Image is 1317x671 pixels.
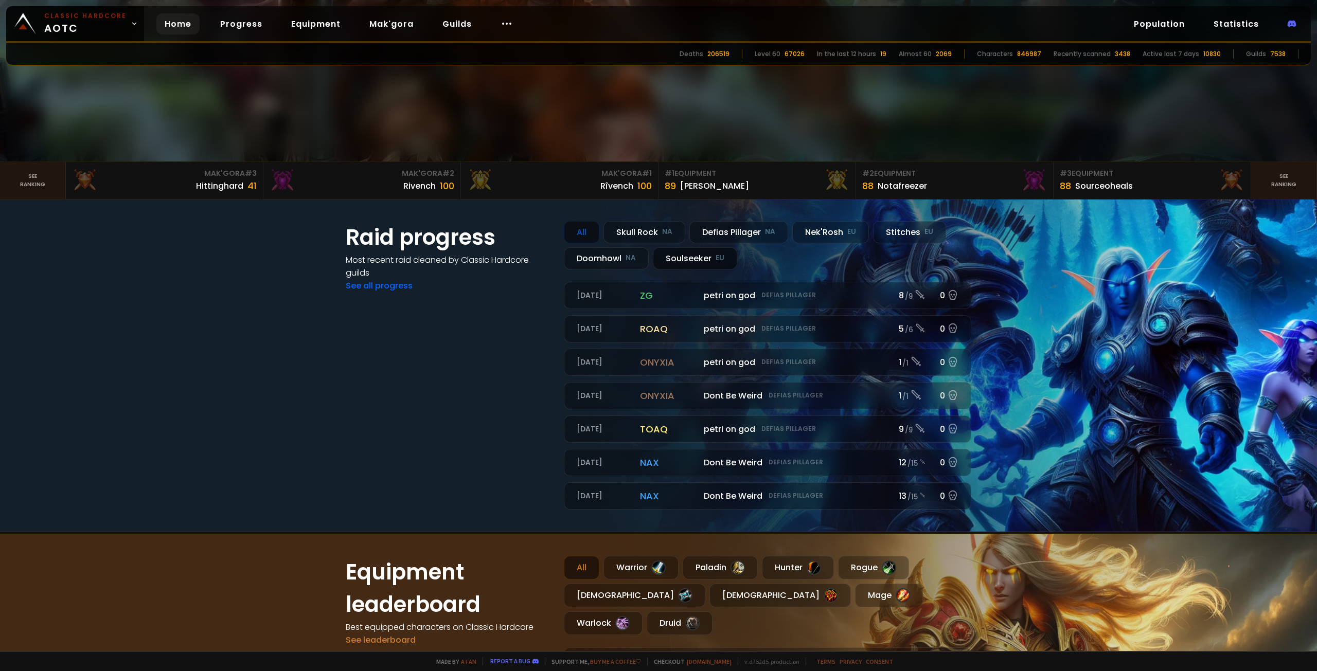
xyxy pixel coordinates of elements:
h4: Best equipped characters on Classic Hardcore [346,621,551,633]
div: 89 [665,179,676,193]
a: Population [1126,13,1193,34]
div: Mak'Gora [467,168,652,179]
span: v. d752d5 - production [738,658,799,665]
small: Classic Hardcore [44,11,127,21]
small: EU [847,227,856,237]
div: Mak'Gora [72,168,257,179]
a: See leaderboard [346,634,416,646]
div: 100 [637,179,652,193]
div: Druid [647,611,713,635]
div: 88 [862,179,874,193]
a: [DATE]naxDont Be WeirdDefias Pillager12 /150 [564,449,971,476]
div: 2069 [936,49,952,59]
span: # 1 [665,168,674,178]
div: Skull Rock [603,221,685,243]
a: See all progress [346,280,413,292]
div: Equipment [862,168,1047,179]
div: Deaths [680,49,703,59]
a: Buy me a coffee [590,658,641,665]
div: 10830 [1203,49,1221,59]
div: In the last 12 hours [817,49,876,59]
a: [DOMAIN_NAME] [687,658,732,665]
div: Paladin [683,556,758,579]
div: Recently scanned [1054,49,1111,59]
a: [DATE]naxDont Be WeirdDefias Pillager13 /150 [564,482,971,510]
a: #3Equipment88Sourceoheals [1054,162,1251,199]
div: All [564,221,599,243]
div: Warrior [603,556,679,579]
div: Equipment [665,168,849,179]
div: Mage [855,584,923,607]
div: All [564,556,599,579]
div: Soulseeker [653,247,737,269]
div: Notafreezer [878,179,927,192]
h1: Equipment leaderboard [346,556,551,621]
a: Statistics [1205,13,1267,34]
a: #1Equipment89[PERSON_NAME] [658,162,856,199]
a: Mak'gora [361,13,422,34]
div: Hittinghard [196,179,243,192]
div: 7538 [1270,49,1286,59]
span: # 3 [245,168,257,178]
a: Equipment [283,13,349,34]
span: # 1 [642,168,652,178]
div: [DEMOGRAPHIC_DATA] [709,584,851,607]
div: Defias Pillager [689,221,788,243]
a: Mak'Gora#2Rivench100 [263,162,461,199]
a: Mak'Gora#1Rîvench100 [461,162,658,199]
div: Rivench [403,179,436,192]
a: [DATE]toaqpetri on godDefias Pillager9 /90 [564,415,971,443]
div: Equipment [1060,168,1244,179]
a: Guilds [434,13,480,34]
a: Classic HardcoreAOTC [6,6,144,41]
span: Support me, [545,658,641,665]
div: 41 [247,179,257,193]
div: Characters [977,49,1013,59]
div: Almost 60 [899,49,932,59]
div: Active last 7 days [1143,49,1199,59]
a: [DATE]roaqpetri on godDefias Pillager5 /60 [564,315,971,342]
span: Made by [430,658,476,665]
span: # 2 [862,168,874,178]
a: Mak'Gora#3Hittinghard41 [66,162,263,199]
div: 67026 [785,49,805,59]
div: 100 [440,179,454,193]
a: Seeranking [1251,162,1317,199]
div: Hunter [762,556,834,579]
small: EU [924,227,933,237]
div: 19 [880,49,886,59]
a: Report a bug [490,657,530,665]
span: # 3 [1060,168,1072,178]
div: Rogue [838,556,909,579]
h4: Most recent raid cleaned by Classic Hardcore guilds [346,253,551,279]
small: NA [662,227,672,237]
div: 206519 [707,49,729,59]
a: [DATE]onyxiaDont Be WeirdDefias Pillager1 /10 [564,382,971,409]
a: [DATE]zgpetri on godDefias Pillager8 /90 [564,282,971,309]
a: a fan [461,658,476,665]
a: Progress [212,13,271,34]
div: Sourceoheals [1075,179,1133,192]
h1: Raid progress [346,221,551,253]
a: [DATE]onyxiapetri on godDefias Pillager1 /10 [564,349,971,376]
small: NA [626,253,636,263]
div: Stitches [873,221,946,243]
div: Mak'Gora [270,168,454,179]
div: [PERSON_NAME] [680,179,749,192]
div: Doomhowl [564,247,649,269]
a: Home [156,13,200,34]
div: 846987 [1017,49,1041,59]
div: 88 [1060,179,1071,193]
span: Checkout [647,658,732,665]
small: EU [716,253,724,263]
div: [DEMOGRAPHIC_DATA] [564,584,705,607]
a: Privacy [840,658,862,665]
div: Guilds [1246,49,1266,59]
span: AOTC [44,11,127,36]
div: Nek'Rosh [792,221,869,243]
small: NA [765,227,775,237]
div: Warlock [564,611,643,635]
span: # 2 [442,168,454,178]
a: Consent [866,658,893,665]
div: Level 60 [755,49,780,59]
